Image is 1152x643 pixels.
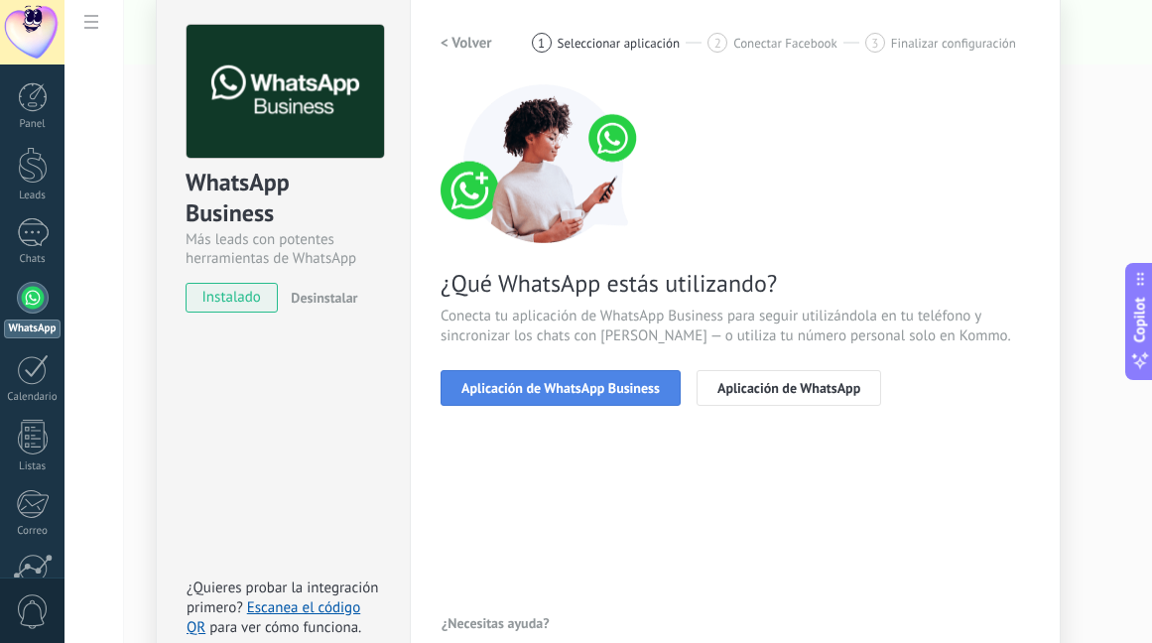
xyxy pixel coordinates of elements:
span: ¿Qué WhatsApp estás utilizando? [441,268,1030,299]
span: Aplicación de WhatsApp [717,381,860,395]
div: Más leads con potentes herramientas de WhatsApp [186,230,381,268]
h2: < Volver [441,34,492,53]
button: Desinstalar [283,283,357,313]
span: Copilot [1130,298,1150,343]
div: Correo [4,525,62,538]
div: Chats [4,253,62,266]
span: ¿Necesitas ayuda? [442,616,550,630]
a: Escanea el código QR [187,598,360,637]
img: connect number [441,84,649,243]
span: Desinstalar [291,289,357,307]
div: Calendario [4,391,62,404]
button: Aplicación de WhatsApp [697,370,881,406]
span: Finalizar configuración [891,36,1016,51]
span: 3 [871,35,878,52]
span: Seleccionar aplicación [558,36,681,51]
span: Aplicación de WhatsApp Business [461,381,660,395]
span: Conecta tu aplicación de WhatsApp Business para seguir utilizándola en tu teléfono y sincronizar ... [441,307,1030,346]
span: instalado [187,283,277,313]
img: logo_main.png [187,25,384,159]
button: ¿Necesitas ayuda? [441,608,551,638]
span: 1 [538,35,545,52]
span: ¿Quieres probar la integración primero? [187,579,379,617]
div: Panel [4,118,62,131]
span: Conectar Facebook [733,36,837,51]
span: 2 [714,35,721,52]
span: para ver cómo funciona. [209,618,361,637]
div: WhatsApp Business [186,167,381,230]
div: Leads [4,190,62,202]
div: WhatsApp [4,320,61,338]
button: < Volver [441,25,492,61]
div: Listas [4,460,62,473]
button: Aplicación de WhatsApp Business [441,370,681,406]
